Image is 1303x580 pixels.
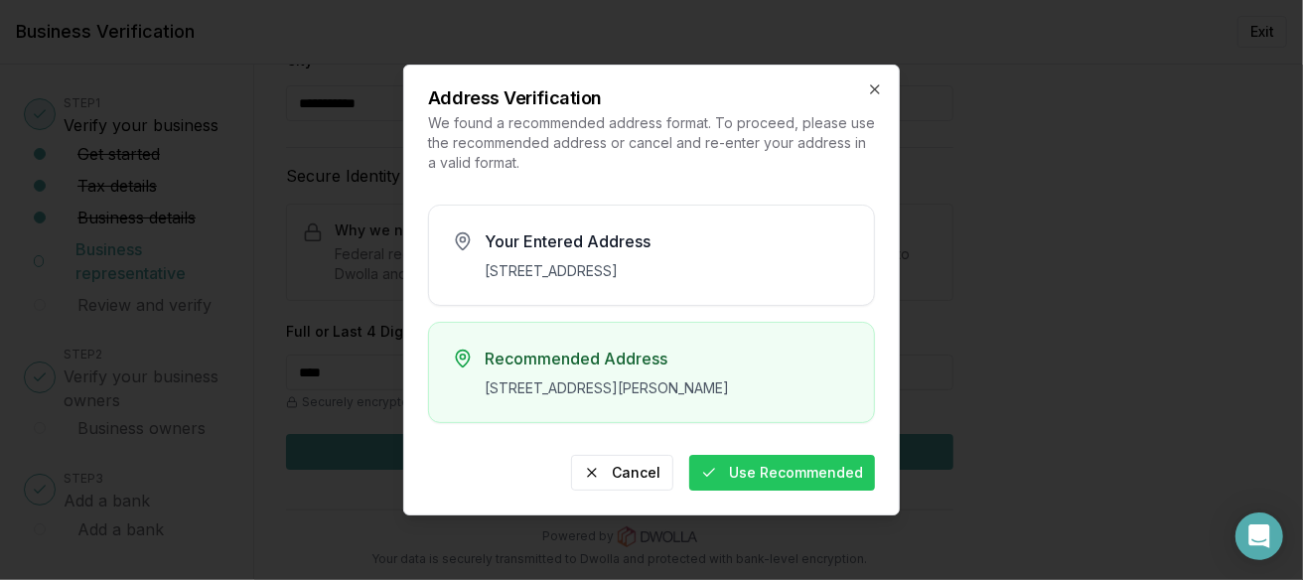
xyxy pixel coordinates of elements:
[485,261,850,281] div: [STREET_ADDRESS]
[485,229,850,253] h3: Your Entered Address
[428,89,875,107] h2: Address Verification
[689,455,875,491] button: Use Recommended
[485,378,850,398] div: [STREET_ADDRESS][PERSON_NAME]
[485,347,850,370] h3: Recommended Address
[571,455,673,491] button: Cancel
[428,113,875,173] p: We found a recommended address format. To proceed, please use the recommended address or cancel a...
